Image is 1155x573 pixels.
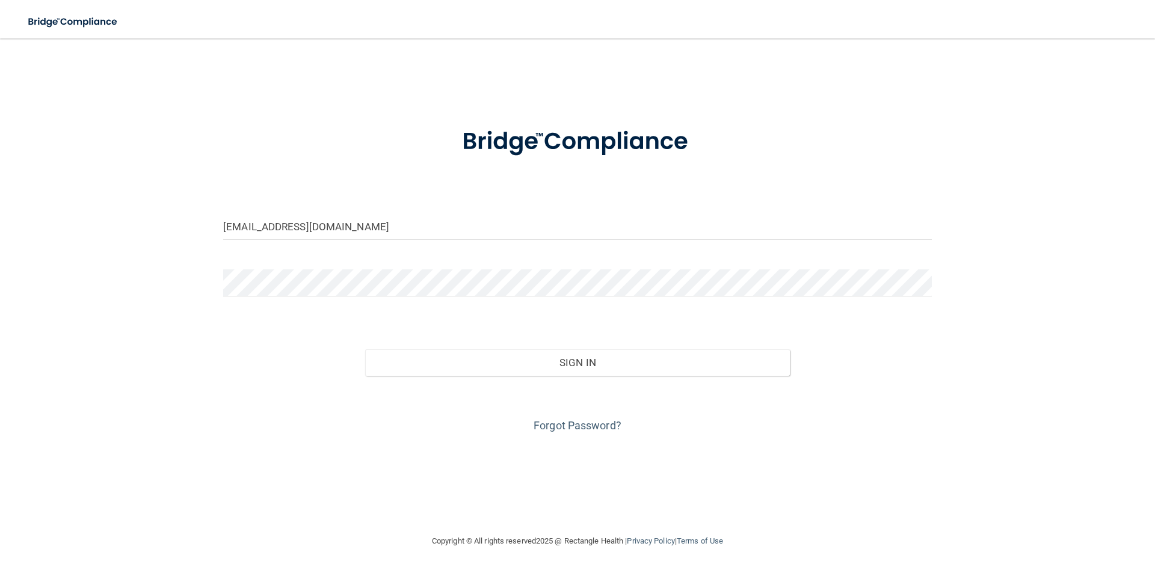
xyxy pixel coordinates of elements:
[358,522,797,560] div: Copyright © All rights reserved 2025 @ Rectangle Health | |
[534,419,621,432] a: Forgot Password?
[677,536,723,545] a: Terms of Use
[365,349,790,376] button: Sign In
[223,213,932,240] input: Email
[437,111,718,173] img: bridge_compliance_login_screen.278c3ca4.svg
[18,10,129,34] img: bridge_compliance_login_screen.278c3ca4.svg
[627,536,674,545] a: Privacy Policy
